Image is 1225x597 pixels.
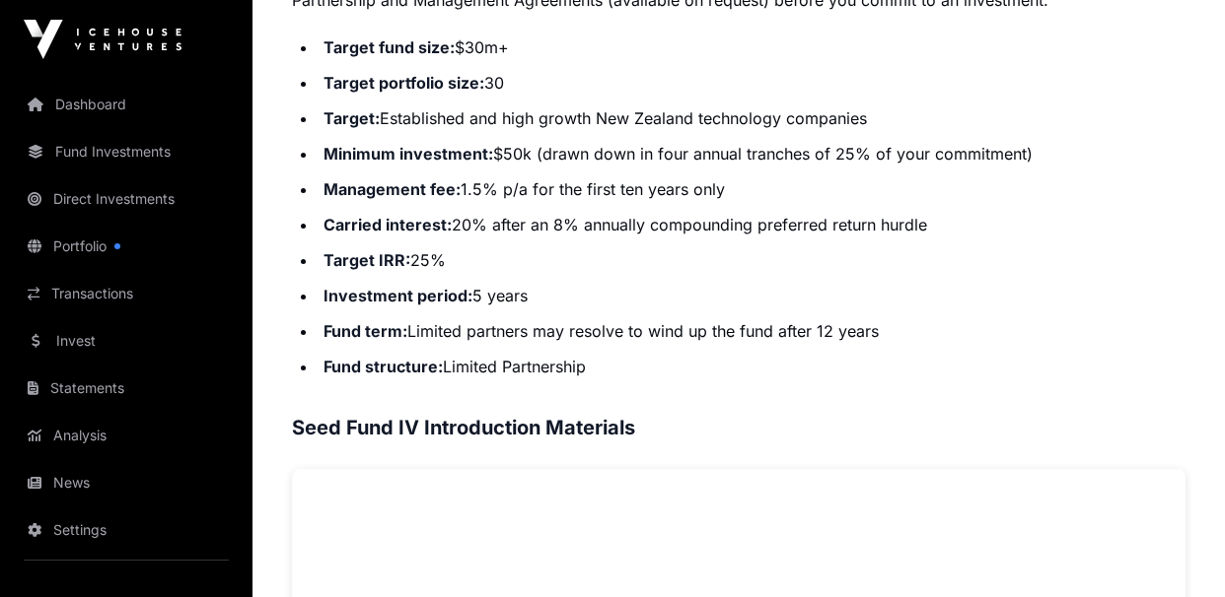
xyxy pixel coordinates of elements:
[318,282,1186,309] li: 5 years
[16,83,237,126] a: Dashboard
[318,69,1186,97] li: 30
[318,353,1186,380] li: Limited Partnership
[16,366,237,410] a: Statements
[324,321,407,341] strong: Fund term:
[324,286,472,305] strong: Investment period:
[324,179,461,199] strong: Management fee:
[324,144,493,164] strong: Minimum investment:
[24,20,181,59] img: Icehouse Ventures Logo
[292,412,1186,443] h3: Seed Fund IV Introduction Materials
[16,225,237,268] a: Portfolio
[318,33,1186,61] li: $30m+
[318,317,1186,345] li: Limited partners may resolve to wind up the fund after 12 years
[324,250,410,270] strong: Target IRR:
[324,215,452,234] strong: Carried interest:
[318,175,1186,203] li: 1.5% p/a for the first ten years only
[318,211,1186,238] li: 20% after an 8% annually compounding preferred return hurdle
[16,272,237,315] a: Transactions
[324,357,443,376] strong: Fund structure:
[16,414,237,457] a: Analysis
[324,37,455,57] strong: Target fund size:
[16,130,237,173] a: Fund Investments
[324,73,484,93] strong: Target portfolio size:
[16,508,237,552] a: Settings
[16,461,237,504] a: News
[318,140,1186,167] li: $50k (drawn down in four annual tranches of 25% of your commitment)
[16,319,237,363] a: Invest
[324,108,380,128] strong: Target:
[318,246,1186,274] li: 25%
[16,177,237,221] a: Direct Investments
[1126,502,1225,597] iframe: Chat Widget
[318,104,1186,132] li: Established and high growth New Zealand technology companies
